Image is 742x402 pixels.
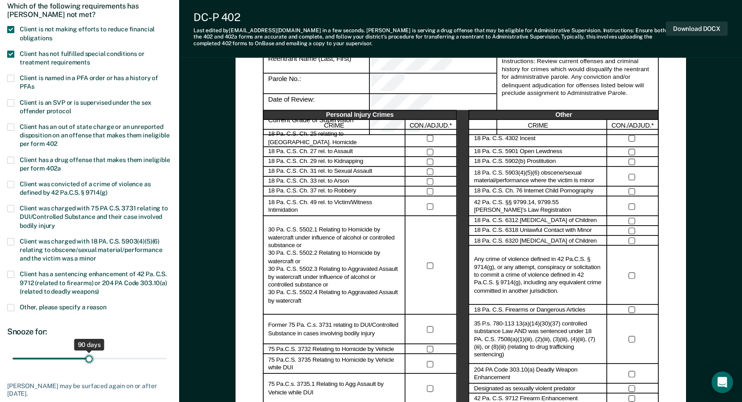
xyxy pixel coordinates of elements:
[268,226,400,305] label: 30 Pa. C.S. 5502.1 Relating to Homicide by watercraft under influence of alcohol or controlled su...
[193,11,666,24] div: DC-P 402
[20,156,170,172] span: Client has a drug offense that makes them ineligible per form 402a
[405,120,457,130] div: CON./ADJUD.*
[322,27,364,34] span: in a few seconds
[474,237,596,245] label: 18 Pa. C.S. 6320 [MEDICAL_DATA] of Children
[268,322,400,338] label: Former 75 Pa. C.s. 3731 relating to DUI/Controlled Substance in cases involving bodily injury
[20,50,145,66] span: Client has not fulfilled special conditions or treatment requirements
[263,94,370,115] div: Date of Review:
[474,227,592,235] label: 18 Pa. C.S. 6318 Unlawful Contact with Minor
[268,346,394,354] label: 75 Pa.C.S. 3732 Relating to Homicide by Vehicle
[74,339,104,351] div: 90 days
[474,385,575,393] label: Designated as sexually violent predator
[369,74,496,94] div: Parole No.:
[193,27,666,47] div: Last edited by [EMAIL_ADDRESS][DOMAIN_NAME] . [PERSON_NAME] is serving a drug offense that may be...
[474,158,556,166] label: 18 Pa. C.S. 5902(b) Prostitution
[474,135,535,143] label: 18 Pa. C.S. 4302 Incest
[20,304,107,311] span: Other, please specify a reason
[268,158,363,166] label: 18 Pa. C.S. Ch. 29 rel. to Kidnapping
[20,99,151,115] span: Client is an SVP or is supervised under the sex offender protocol
[7,382,172,398] div: [PERSON_NAME] may be surfaced again on or after [DATE].
[20,205,168,229] span: Client was charged with 75 PA C.S. 3731 relating to DUI/Controlled Substance and their case invol...
[20,26,154,41] span: Client is not making efforts to reduce financial obligations
[268,356,400,372] label: 75 Pa.C.S. 3735 Relating to Homicide by Vehicle while DUI
[20,238,162,262] span: Client was charged with 18 PA. C.S. 5903(4)(5)(6) relating to obscene/sexual material/performance...
[474,306,585,314] label: 18 Pa. C.S. Firearms or Dangerous Articles
[268,188,356,196] label: 18 Pa. C.S. Ch. 37 rel. to Robbery
[468,120,607,130] div: CRIME
[496,53,658,135] div: Instructions: Review current offenses and criminal history for crimes which would disqualify the ...
[474,169,602,184] label: 18 Pa. C.S. 5903(4)(5)(6) obscene/sexual material/performance where the victim is minor
[20,123,170,147] span: Client has an out of state charge or an unreported disposition on an offense that makes them inel...
[268,178,349,186] label: 18 Pa. C.S. Ch. 33 rel. to Arson
[263,120,405,130] div: CRIME
[268,148,353,156] label: 18 Pa. C.S. Ch. 27 rel. to Assault
[474,320,602,359] label: 35 P.s. 780-113 13(a)(14)(30)(37) controlled substance Law AND was sentenced under 18 PA. C.S. 75...
[20,74,158,90] span: Client is named in a PFA order or has a history of PFAs
[268,198,400,214] label: 18 Pa. C.S. Ch. 49 rel. to Victim/Witness Intimidation
[474,188,593,196] label: 18 Pa. C.S. Ch. 76 Internet Child Pornography
[666,21,728,36] button: Download DOCX
[607,120,659,130] div: CON./ADJUD.*
[268,168,372,176] label: 18 Pa. C.S. Ch. 31 rel. to Sexual Assault
[263,53,370,74] div: Reentrant Name (Last, First)
[263,74,370,94] div: Parole No.:
[7,327,172,337] div: Snooze for:
[474,198,602,214] label: 42 Pa. C.S. §§ 9799.14, 9799.55 [PERSON_NAME]’s Law Registration
[268,381,400,397] label: 75 Pa.C.s. 3735.1 Relating to Agg Assault by Vehicle while DUI
[20,270,167,295] span: Client has a sentencing enhancement of 42 Pa. C.S. 9712 (related to firearms) or 204 PA Code 303....
[474,256,602,295] label: Any crime of violence defined in 42 Pa.C.S. § 9714(g), or any attempt, conspiracy or solicitation...
[263,110,457,120] div: Personal Injury Crimes
[474,366,602,382] label: 204 PA Code 303.10(a) Deadly Weapon Enhancement
[468,110,658,120] div: Other
[474,217,596,225] label: 18 Pa. C.S. 6312 [MEDICAL_DATA] of Children
[712,372,733,393] div: Open Intercom Messenger
[474,148,562,156] label: 18 Pa. C.S. 5901 Open Lewdness
[369,53,496,74] div: Reentrant Name (Last, First)
[369,94,496,115] div: Date of Review:
[268,131,400,146] label: 18 Pa. C.S. Ch. 25 relating to [GEOGRAPHIC_DATA]. Homicide
[20,180,151,196] span: Client was convicted of a crime of violence as defined by 42 Pa.C.S. § 9714(g)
